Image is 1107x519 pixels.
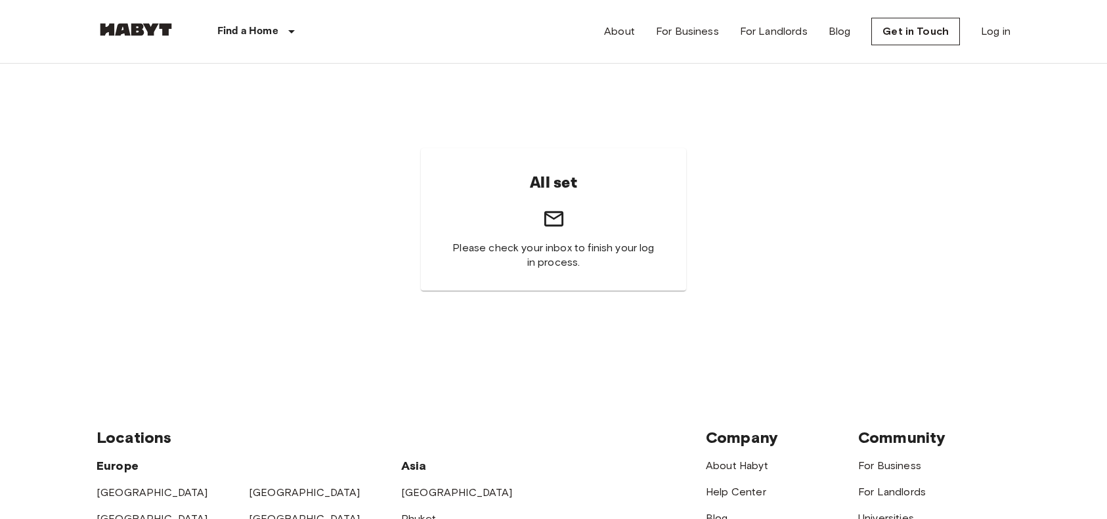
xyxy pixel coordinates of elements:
[981,24,1010,39] a: Log in
[871,18,960,45] a: Get in Touch
[604,24,635,39] a: About
[656,24,719,39] a: For Business
[858,486,926,498] a: For Landlords
[401,486,513,499] a: [GEOGRAPHIC_DATA]
[97,459,139,473] span: Europe
[706,459,768,472] a: About Habyt
[401,459,427,473] span: Asia
[706,428,778,447] span: Company
[530,169,577,197] h6: All set
[740,24,808,39] a: For Landlords
[858,428,945,447] span: Community
[217,24,278,39] p: Find a Home
[829,24,851,39] a: Blog
[706,486,766,498] a: Help Center
[97,23,175,36] img: Habyt
[249,486,360,499] a: [GEOGRAPHIC_DATA]
[97,428,171,447] span: Locations
[452,241,655,270] span: Please check your inbox to finish your log in process.
[97,486,208,499] a: [GEOGRAPHIC_DATA]
[858,459,921,472] a: For Business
